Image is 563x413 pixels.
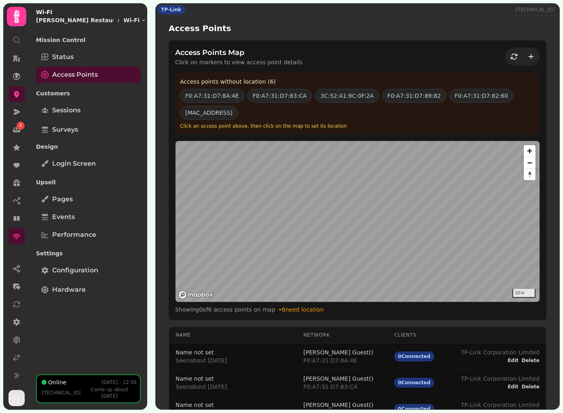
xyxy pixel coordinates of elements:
p: TP-Link Corporation Limited [461,401,540,409]
span: 1 [19,123,22,129]
button: F0:A7:31:D7:83:CA [248,89,312,103]
p: Click an access point above, then click on the map to set its location [180,123,535,129]
a: Mapbox logo [178,290,214,299]
button: User avatar [7,390,26,406]
button: Edit [508,356,519,365]
p: Settings [36,246,141,261]
span: Pages [52,194,73,204]
nav: breadcrumb [36,16,146,24]
span: Performance [52,230,96,240]
span: Access Points [52,70,98,80]
a: Sessions [36,102,141,118]
span: Edit [508,384,519,389]
div: Clients [394,332,439,338]
p: TP-Link Corporation Limited [461,375,540,383]
h3: Access Points Map [175,47,303,58]
button: 3C:52:A1:9C:0F:2A [315,89,379,103]
p: [TECHNICAL_ID] [42,390,80,396]
span: Status [52,52,74,62]
button: F0:A7:31:D7:89:82 [382,89,446,103]
span: Edit [508,358,519,363]
div: Name [176,332,290,338]
button: Online[DATE] - 12:56[TECHNICAL_ID]Came upabout [DATE] [36,374,141,403]
button: Zoom in [524,145,535,157]
a: 1 [8,122,25,138]
span: Surveys [52,125,78,135]
p: TP-Link Corporation Limited [461,348,540,356]
button: Wi-Fi [123,16,146,24]
p: Mission Control [36,33,141,47]
span: Name not set [176,348,227,356]
img: User avatar [8,390,25,406]
span: Delete [522,384,540,389]
span: Delete [522,358,540,363]
div: 0 Connected [394,378,434,388]
span: • 6 need location [278,306,324,313]
a: Pages [36,191,141,207]
span: Name not set [176,375,227,383]
p: Click on markers to view access point details [175,58,303,66]
button: Edit [508,383,519,391]
p: [PERSON_NAME] Restaurant [36,16,114,24]
span: [PERSON_NAME] Guest ( ) [303,401,373,409]
a: Performance [36,227,141,243]
p: Online [48,378,66,386]
div: TP-Link [157,5,185,14]
button: Delete [522,356,540,365]
a: Surveys [36,122,141,138]
span: Seen about [DATE] [176,383,227,391]
span: Login screen [52,159,96,169]
a: Events [36,209,141,225]
span: F0:A7:31:D7:8A:4E [303,356,373,365]
span: Configuration [52,265,98,275]
span: Name not set [176,401,227,409]
nav: Tabs [30,29,147,374]
div: 0 Connected [394,352,434,361]
p: Design [36,139,141,154]
button: F0:A7:31:D7:8A:4E [180,89,244,103]
button: Delete [522,383,540,391]
span: [PERSON_NAME] Guest ( ) [303,348,373,356]
a: Access Points [36,67,141,83]
h2: Wi-Fi [36,8,146,16]
a: Hardware [36,282,141,298]
span: Seen about [DATE] [176,356,227,365]
a: Login screen [36,156,141,172]
span: F0:A7:31:D7:83:CA [303,383,373,391]
p: Access points without location ( 6 ) [180,78,535,86]
a: Status [36,49,141,65]
h2: Access Points [169,23,324,34]
span: about [DATE] [101,387,128,399]
div: 10 m [512,289,535,298]
button: Add access point [523,48,539,65]
p: [TECHNICAL_ID] [516,6,558,13]
span: Hardware [52,285,86,295]
button: Reset bearing to north [524,169,535,180]
button: Zoom out [524,157,535,169]
button: [MAC_ADDRESS] [180,106,238,120]
span: Sessions [52,105,80,115]
p: [DATE] - 12:56 [102,379,137,386]
button: F0:A7:31:D7:82:60 [449,89,513,103]
div: Showing 0 of 6 access points on map [175,306,540,314]
p: Customers [36,86,141,101]
a: Configuration [36,262,141,278]
span: Came up [91,387,112,392]
span: Events [52,212,75,222]
div: Network [303,332,381,338]
p: Upsell [36,175,141,190]
span: [PERSON_NAME] Guest ( ) [303,375,373,383]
